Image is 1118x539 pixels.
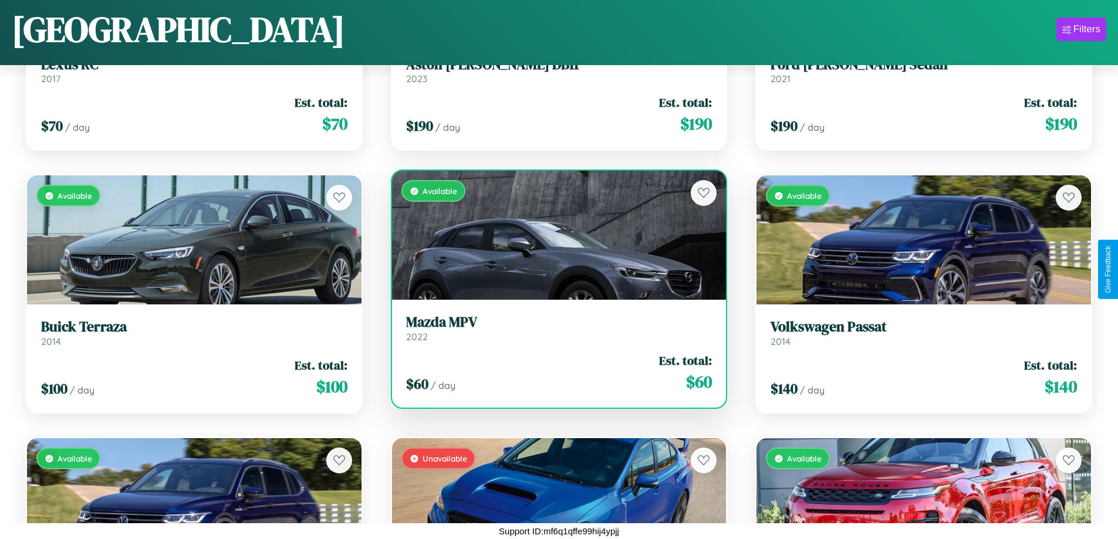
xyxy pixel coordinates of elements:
h3: Aston [PERSON_NAME] DB11 [406,56,712,73]
a: Aston [PERSON_NAME] DB112023 [406,56,712,85]
h3: Buick Terraza [41,318,347,335]
h1: [GEOGRAPHIC_DATA] [12,5,345,53]
span: Available [787,453,822,463]
span: $ 60 [686,370,712,394]
span: / day [65,121,90,133]
span: / day [435,121,460,133]
a: Lexus RC2017 [41,56,347,85]
span: $ 190 [406,116,433,135]
h3: Ford [PERSON_NAME] Sedan [771,56,1077,73]
span: $ 140 [1045,375,1077,398]
a: Mazda MPV2022 [406,314,712,343]
span: $ 190 [680,112,712,135]
span: 2017 [41,73,60,84]
span: / day [431,379,455,391]
span: Est. total: [295,94,347,111]
span: 2022 [406,331,428,343]
div: Give Feedback [1104,246,1112,293]
span: Est. total: [659,352,712,369]
h3: Mazda MPV [406,314,712,331]
button: Filters [1056,18,1106,41]
span: $ 190 [1045,112,1077,135]
span: / day [70,384,94,396]
span: $ 70 [41,116,63,135]
span: Est. total: [659,94,712,111]
a: Volkswagen Passat2014 [771,318,1077,347]
p: Support ID: mf6q1qffe99hij4ypjj [499,523,619,539]
span: Est. total: [1024,94,1077,111]
span: Est. total: [295,357,347,374]
div: Filters [1073,23,1100,35]
span: 2014 [41,335,61,347]
a: Ford [PERSON_NAME] Sedan2021 [771,56,1077,85]
span: $ 100 [316,375,347,398]
span: 2021 [771,73,791,84]
span: Available [58,191,92,201]
span: 2014 [771,335,791,347]
span: $ 70 [322,112,347,135]
span: Unavailable [423,453,467,463]
span: Available [58,453,92,463]
span: / day [800,384,825,396]
span: Est. total: [1024,357,1077,374]
span: $ 140 [771,379,798,398]
span: Available [423,186,457,196]
h3: Volkswagen Passat [771,318,1077,335]
span: $ 100 [41,379,67,398]
span: $ 190 [771,116,798,135]
a: Buick Terraza2014 [41,318,347,347]
span: Available [787,191,822,201]
span: / day [800,121,825,133]
span: $ 60 [406,374,428,394]
span: 2023 [406,73,427,84]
